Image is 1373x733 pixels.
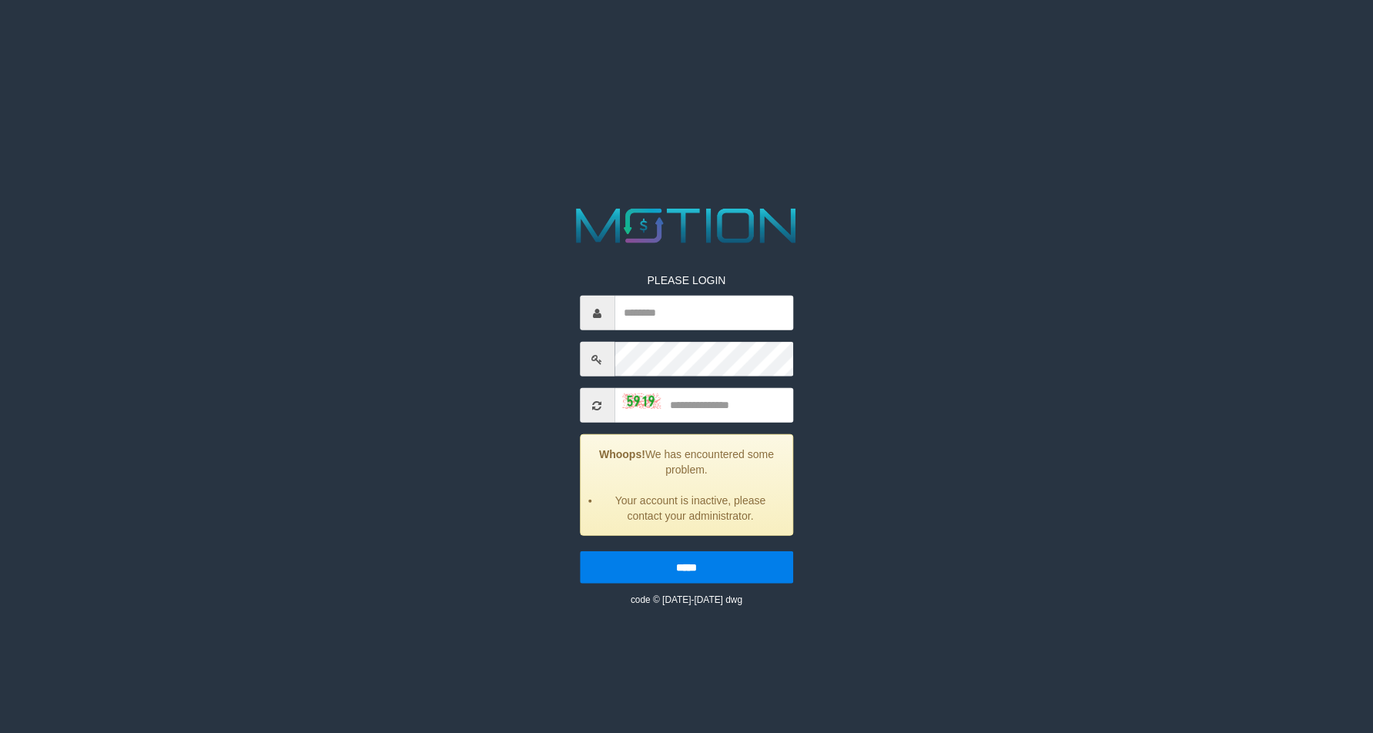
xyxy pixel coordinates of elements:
[580,434,793,536] div: We has encountered some problem.
[600,493,781,524] li: Your account is inactive, please contact your administrator.
[622,393,661,409] img: captcha
[566,202,806,249] img: MOTION_logo.png
[631,594,742,605] small: code © [DATE]-[DATE] dwg
[580,273,793,288] p: PLEASE LOGIN
[599,448,645,460] strong: Whoops!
